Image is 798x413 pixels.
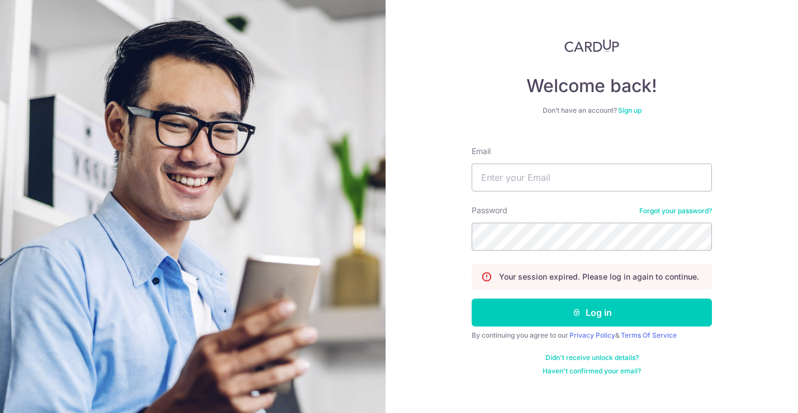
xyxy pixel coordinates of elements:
[545,353,639,362] a: Didn't receive unlock details?
[564,39,619,52] img: CardUp Logo
[472,205,507,216] label: Password
[621,331,677,339] a: Terms Of Service
[472,299,712,326] button: Log in
[472,146,491,157] label: Email
[472,75,712,97] h4: Welcome back!
[639,206,712,215] a: Forgot your password?
[472,106,712,115] div: Don’t have an account?
[499,271,699,282] p: Your session expired. Please log in again to continue.
[472,164,712,191] input: Enter your Email
[543,367,641,376] a: Haven't confirmed your email?
[618,106,642,114] a: Sign up
[472,331,712,340] div: By continuing you agree to our &
[569,331,615,339] a: Privacy Policy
